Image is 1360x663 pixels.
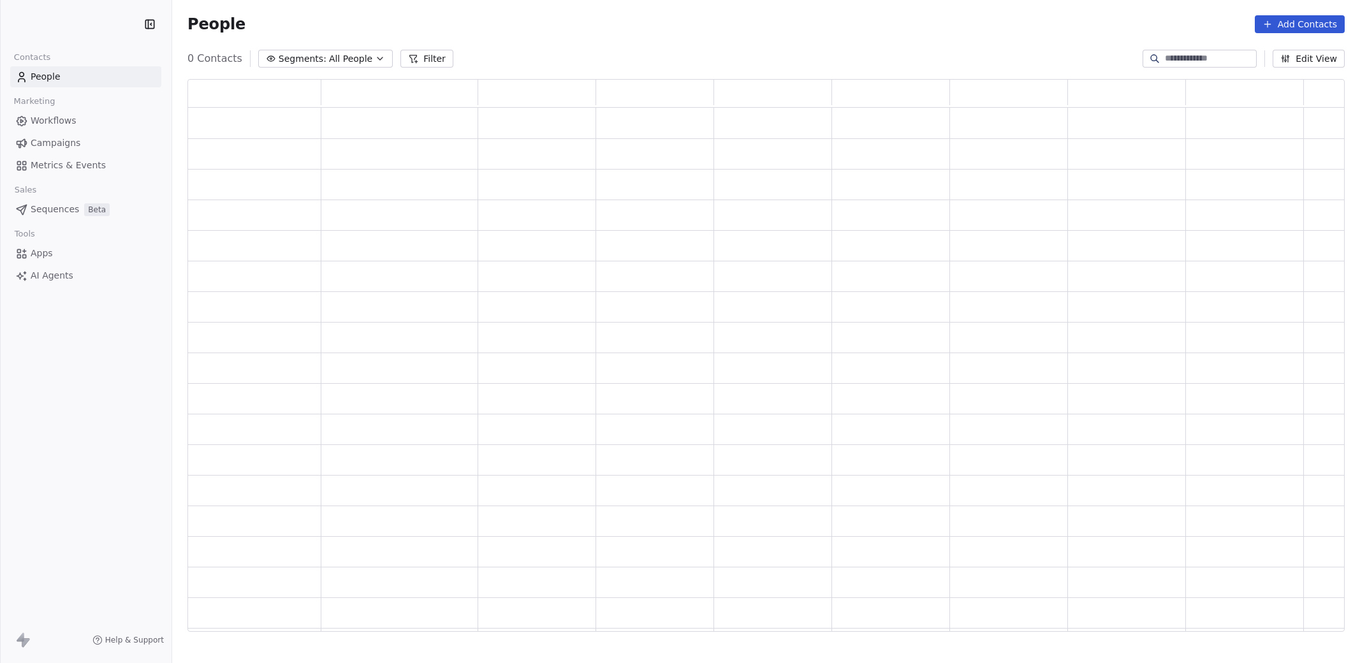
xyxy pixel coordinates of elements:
a: Workflows [10,110,161,131]
span: Sequences [31,203,79,216]
a: Help & Support [92,635,164,645]
span: Tools [9,224,40,244]
span: Metrics & Events [31,159,106,172]
span: Campaigns [31,136,80,150]
span: Contacts [8,48,56,67]
span: Apps [31,247,53,260]
button: Add Contacts [1255,15,1345,33]
a: SequencesBeta [10,199,161,220]
span: Help & Support [105,635,164,645]
span: Beta [84,203,110,216]
a: AI Agents [10,265,161,286]
span: Sales [9,180,42,200]
span: All People [329,52,372,66]
span: Marketing [8,92,61,111]
span: AI Agents [31,269,73,282]
a: People [10,66,161,87]
span: Segments: [279,52,326,66]
a: Campaigns [10,133,161,154]
span: People [187,15,245,34]
button: Filter [400,50,453,68]
a: Metrics & Events [10,155,161,176]
span: Workflows [31,114,77,127]
span: 0 Contacts [187,51,242,66]
a: Apps [10,243,161,264]
span: People [31,70,61,84]
button: Edit View [1273,50,1345,68]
